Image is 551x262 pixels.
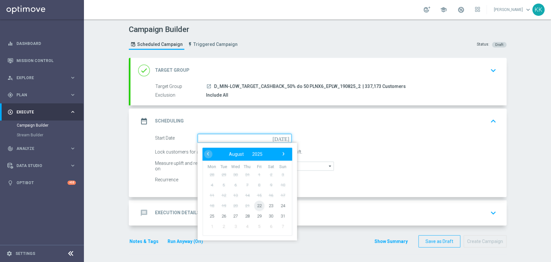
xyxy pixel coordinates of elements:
span: 26 [218,211,229,221]
span: 29 [254,211,264,221]
span: ‹ [204,150,212,158]
span: 28 [242,211,252,221]
span: 9 [266,180,276,190]
div: Recurrence [155,175,198,184]
button: Show Summary [374,238,408,245]
span: 2 [218,221,229,231]
div: KK [532,4,545,16]
span: keyboard_arrow_down [525,6,532,13]
span: Explore [16,76,70,80]
span: 4 [207,180,217,190]
button: Run Anyway (Off) [167,237,204,246]
a: Stream Builder [17,132,67,138]
span: Data Studio [16,164,70,168]
i: keyboard_arrow_right [70,162,76,169]
div: Mission Control [7,52,76,69]
span: 6 [230,180,240,190]
th: weekday [218,164,230,170]
th: weekday [265,164,277,170]
bs-datepicker-navigation-view: ​ ​ ​ [204,150,287,158]
div: Dashboard [7,35,76,52]
span: Plan [16,93,70,97]
th: weekday [241,164,253,170]
span: 5 [254,221,264,231]
button: track_changes Analyze keyboard_arrow_right [7,146,76,151]
span: 22 [254,200,264,211]
i: done [138,65,150,76]
span: 20 [230,200,240,211]
i: message [138,207,150,219]
i: keyboard_arrow_down [488,208,498,218]
label: Target Group [155,84,206,89]
button: gps_fixed Plan keyboard_arrow_right [7,92,76,98]
span: D_MIN-LOW_TARGET_CASHBACK_50% do 50 PLNX6_EPLW_190825_2 [214,84,361,89]
span: 13 [230,190,240,200]
i: keyboard_arrow_right [70,92,76,98]
i: arrow_drop_down [327,162,333,170]
button: ‹ [204,150,212,158]
span: Execute [16,110,70,114]
span: 29 [218,169,229,180]
button: Mission Control [7,58,76,63]
span: | 337,173 Customers [362,84,406,89]
span: 31 [242,169,252,180]
button: equalizer Dashboard [7,41,76,46]
button: keyboard_arrow_up [488,115,499,127]
span: 4 [242,221,252,231]
span: 7 [242,180,252,190]
span: August [229,152,244,157]
span: 25 [207,211,217,221]
span: Triggered Campaign [193,42,238,47]
div: Start Date [155,134,198,143]
button: Save as Draft [418,235,460,248]
a: Scheduled Campaign [129,39,184,50]
th: weekday [206,164,218,170]
span: 30 [230,169,240,180]
button: Create Campaign [464,235,506,248]
a: Settings [15,252,35,256]
span: 5 [218,180,229,190]
div: Optibot [7,174,76,191]
span: Scheduled Campaign [137,42,183,47]
span: 19 [218,200,229,211]
button: keyboard_arrow_down [488,64,499,77]
i: settings [6,251,12,257]
span: 2025 [252,152,262,157]
a: Campaign Builder [17,123,67,128]
th: weekday [230,164,241,170]
h1: Campaign Builder [129,25,241,34]
span: › [279,150,288,158]
span: 6 [266,221,276,231]
div: +10 [67,181,76,185]
div: Analyze [7,146,70,152]
div: Data Studio keyboard_arrow_right [7,163,76,168]
span: 23 [266,200,276,211]
a: Triggered Campaign [186,39,239,50]
bs-datepicker-container: calendar [198,143,297,240]
span: 8 [254,180,264,190]
i: person_search [7,75,13,81]
h2: Target Group [155,67,189,73]
span: Draft [495,43,503,47]
a: Mission Control [16,52,76,69]
div: Lock customers for a duration of [155,148,230,157]
span: 14 [242,190,252,200]
span: 1 [207,221,217,231]
button: keyboard_arrow_down [488,207,499,219]
div: date_range Scheduling keyboard_arrow_up [138,115,499,127]
i: equalizer [7,41,13,47]
a: [PERSON_NAME]keyboard_arrow_down [493,5,532,15]
div: Execute [7,109,70,115]
span: 28 [207,169,217,180]
h2: Scheduling [155,118,184,124]
span: 24 [277,200,288,211]
div: play_circle_outline Execute keyboard_arrow_right [7,110,76,115]
span: school [440,6,447,13]
div: Plan [7,92,70,98]
div: Status: [477,42,489,47]
button: 2025 [248,150,267,158]
div: done Target Group keyboard_arrow_down [138,64,499,77]
span: 3 [230,221,240,231]
span: 11 [207,190,217,200]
